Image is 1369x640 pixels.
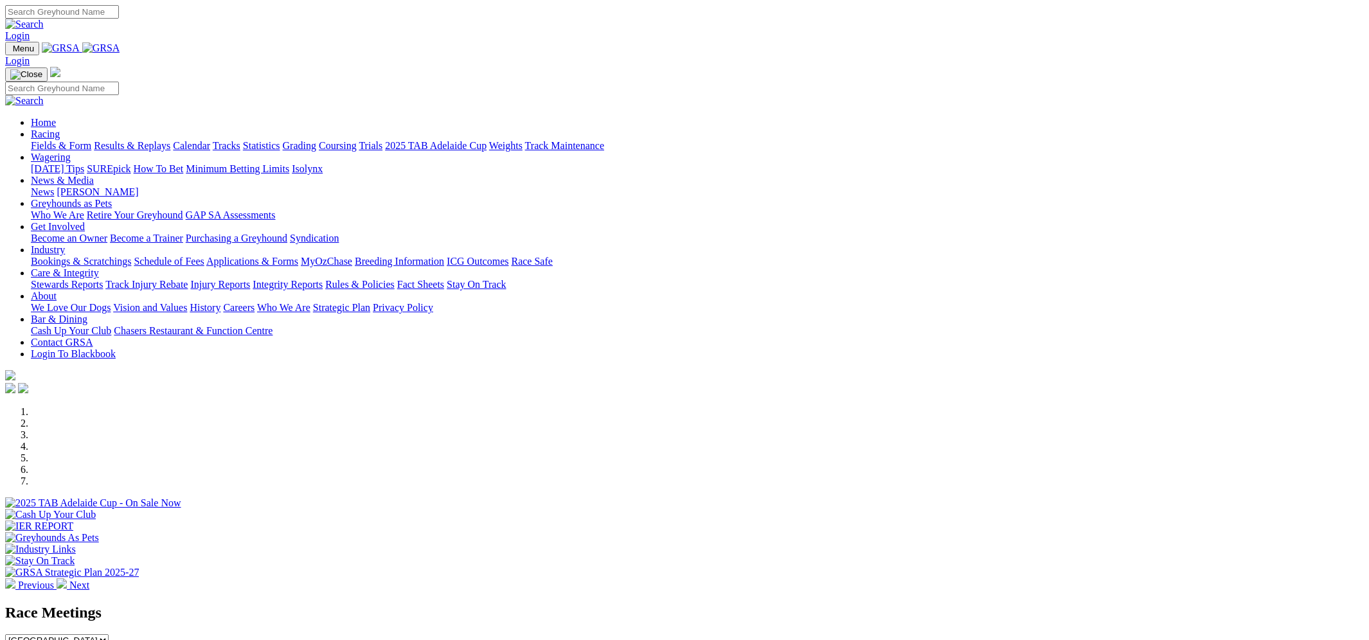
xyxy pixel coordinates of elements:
a: Coursing [319,140,357,151]
a: Syndication [290,233,339,244]
div: Industry [31,256,1364,267]
a: Calendar [173,140,210,151]
a: Who We Are [31,209,84,220]
a: Login [5,55,30,66]
span: Next [69,580,89,591]
a: Statistics [243,140,280,151]
a: News [31,186,54,197]
img: Stay On Track [5,555,75,567]
a: ICG Outcomes [447,256,508,267]
a: Who We Are [257,302,310,313]
a: Vision and Values [113,302,187,313]
a: Contact GRSA [31,337,93,348]
a: Tracks [213,140,240,151]
a: How To Bet [134,163,184,174]
a: Previous [5,580,57,591]
a: Home [31,117,56,128]
a: About [31,290,57,301]
a: History [190,302,220,313]
img: IER REPORT [5,520,73,532]
a: MyOzChase [301,256,352,267]
img: Search [5,95,44,107]
div: Greyhounds as Pets [31,209,1364,221]
a: Purchasing a Greyhound [186,233,287,244]
img: GRSA Strategic Plan 2025-27 [5,567,139,578]
button: Toggle navigation [5,67,48,82]
div: Get Involved [31,233,1364,244]
img: GRSA [42,42,80,54]
a: Industry [31,244,65,255]
a: Retire Your Greyhound [87,209,183,220]
a: Results & Replays [94,140,170,151]
a: Race Safe [511,256,552,267]
a: Track Injury Rebate [105,279,188,290]
img: Cash Up Your Club [5,509,96,520]
a: Breeding Information [355,256,444,267]
a: [DATE] Tips [31,163,84,174]
img: Close [10,69,42,80]
a: Minimum Betting Limits [186,163,289,174]
span: Menu [13,44,34,53]
a: Grading [283,140,316,151]
div: Racing [31,140,1364,152]
a: Become a Trainer [110,233,183,244]
a: SUREpick [87,163,130,174]
a: Care & Integrity [31,267,99,278]
a: Next [57,580,89,591]
a: Fields & Form [31,140,91,151]
a: Stewards Reports [31,279,103,290]
a: Injury Reports [190,279,250,290]
div: Wagering [31,163,1364,175]
a: Chasers Restaurant & Function Centre [114,325,273,336]
img: GRSA [82,42,120,54]
a: 2025 TAB Adelaide Cup [385,140,487,151]
span: Previous [18,580,54,591]
a: Privacy Policy [373,302,433,313]
a: We Love Our Dogs [31,302,111,313]
a: Racing [31,129,60,139]
input: Search [5,82,119,95]
a: GAP SA Assessments [186,209,276,220]
a: Track Maintenance [525,140,604,151]
img: Search [5,19,44,30]
a: Get Involved [31,221,85,232]
a: Integrity Reports [253,279,323,290]
a: Bar & Dining [31,314,87,324]
img: Industry Links [5,544,76,555]
a: Cash Up Your Club [31,325,111,336]
a: Rules & Policies [325,279,395,290]
button: Toggle navigation [5,42,39,55]
img: twitter.svg [18,383,28,393]
a: Applications & Forms [206,256,298,267]
a: Weights [489,140,523,151]
a: Become an Owner [31,233,107,244]
div: News & Media [31,186,1364,198]
a: Greyhounds as Pets [31,198,112,209]
img: logo-grsa-white.png [50,67,60,77]
div: About [31,302,1364,314]
img: Greyhounds As Pets [5,532,99,544]
a: News & Media [31,175,94,186]
input: Search [5,5,119,19]
h2: Race Meetings [5,604,1364,621]
img: 2025 TAB Adelaide Cup - On Sale Now [5,497,181,509]
a: Login To Blackbook [31,348,116,359]
div: Care & Integrity [31,279,1364,290]
a: Isolynx [292,163,323,174]
img: logo-grsa-white.png [5,370,15,380]
a: Strategic Plan [313,302,370,313]
img: chevron-left-pager-white.svg [5,578,15,589]
a: [PERSON_NAME] [57,186,138,197]
a: Login [5,30,30,41]
a: Stay On Track [447,279,506,290]
a: Schedule of Fees [134,256,204,267]
a: Careers [223,302,255,313]
a: Trials [359,140,382,151]
a: Bookings & Scratchings [31,256,131,267]
a: Fact Sheets [397,279,444,290]
div: Bar & Dining [31,325,1364,337]
a: Wagering [31,152,71,163]
img: chevron-right-pager-white.svg [57,578,67,589]
img: facebook.svg [5,383,15,393]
